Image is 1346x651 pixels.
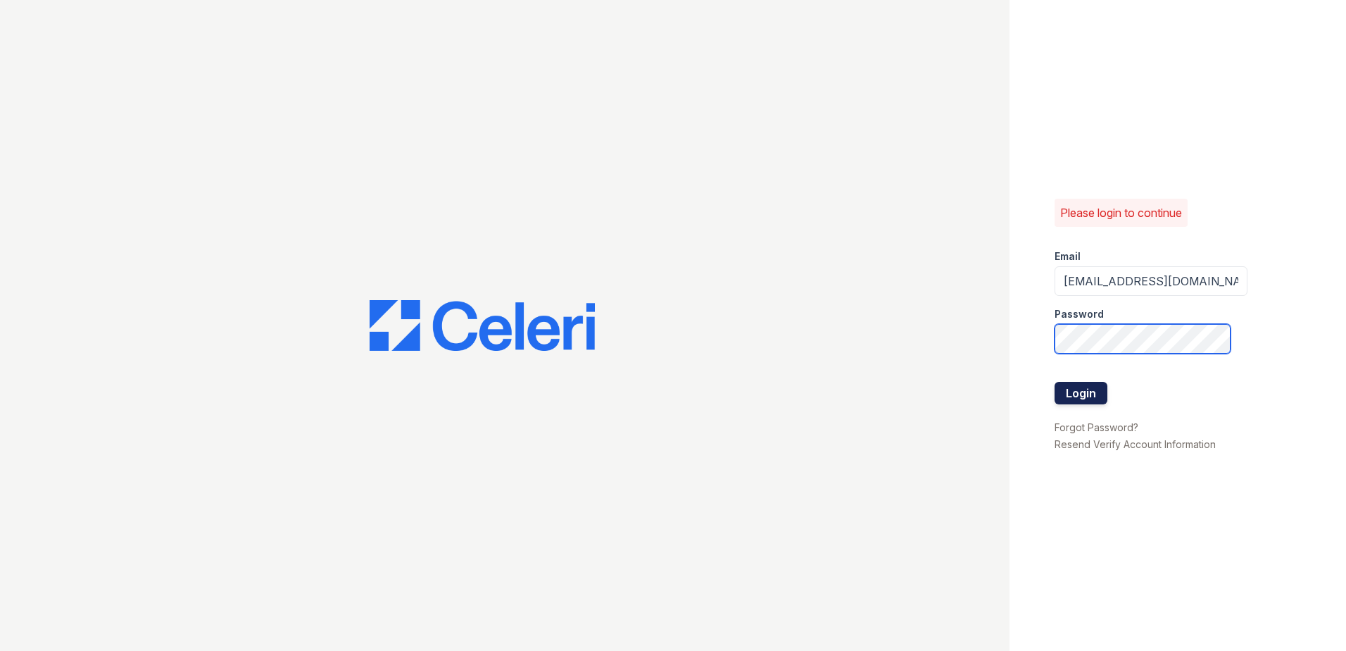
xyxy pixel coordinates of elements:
button: Login [1055,382,1107,404]
a: Resend Verify Account Information [1055,438,1216,450]
label: Password [1055,307,1104,321]
label: Email [1055,249,1081,263]
a: Forgot Password? [1055,421,1138,433]
p: Please login to continue [1060,204,1182,221]
img: CE_Logo_Blue-a8612792a0a2168367f1c8372b55b34899dd931a85d93a1a3d3e32e68fde9ad4.png [370,300,595,351]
